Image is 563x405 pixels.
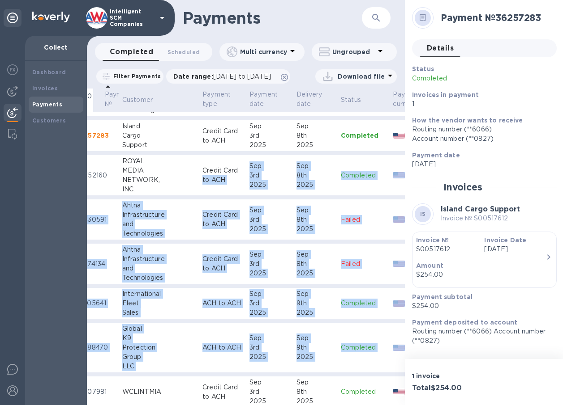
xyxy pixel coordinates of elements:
img: Foreign exchange [7,64,18,75]
p: Collect [32,43,80,52]
b: Payment date [412,152,460,159]
span: Status [341,95,373,105]
img: USD [393,345,405,351]
img: USD [393,261,405,267]
p: 1 invoice [412,371,481,380]
span: [DATE] to [DATE] [213,73,271,80]
div: Sep [297,378,334,387]
p: Credit Card to ACH [202,127,242,145]
div: 2025 [297,180,334,190]
b: Island Cargo Support [441,205,520,213]
p: 34905641 [75,299,115,308]
div: 9th [297,299,334,308]
div: Sep [249,333,289,343]
p: 36257283 [75,131,115,140]
div: 2025 [297,308,334,317]
div: Infrastructure [122,210,195,219]
div: Support [122,140,195,150]
div: Island [122,122,195,131]
div: K9 [122,333,195,343]
div: 2025 [249,140,289,150]
div: 2025 [249,180,289,190]
div: 2025 [249,224,289,234]
div: Ahtna [122,245,195,254]
p: Completed [341,343,386,352]
div: Sep [249,378,289,387]
p: Failed [341,215,386,224]
div: Infrastructure [122,254,195,264]
b: Invoice Date [484,236,526,244]
p: Credit Card to ACH [202,210,242,229]
div: 2025 [297,224,334,234]
b: IS [420,211,426,217]
p: ACH to ACH [202,299,242,308]
img: USD [393,300,405,307]
div: International [122,289,195,299]
p: 34007981 [75,387,115,397]
span: Payment date [249,90,289,109]
b: Invoices [32,85,58,92]
div: 3rd [249,215,289,224]
p: Status [341,95,361,105]
p: Multi currency [240,47,287,56]
div: 2025 [297,140,334,150]
span: Scheduled [168,47,200,57]
div: 2025 [249,352,289,362]
div: 3rd [249,387,289,397]
div: 8th [297,131,334,140]
div: Sep [249,161,289,171]
h2: Invoices [443,181,482,193]
img: USD [393,216,405,223]
p: Credit Card to ACH [202,383,242,401]
span: Details [427,42,454,55]
div: 8th [297,387,334,397]
p: Customer [122,95,153,105]
div: Sep [297,289,334,299]
p: [DATE] [484,245,545,254]
div: 8th [297,215,334,224]
div: 3rd [249,299,289,308]
div: and [122,219,195,229]
p: Completed [341,299,386,308]
b: How the vendor wants to receive [412,117,523,124]
p: 40752160 [75,171,115,180]
div: Unpin categories [4,9,21,27]
span: Payee currency [393,90,431,109]
p: Ungrouped [332,47,375,56]
b: Payment subtotal [412,293,473,300]
div: Sep [249,206,289,215]
span: Customer [122,95,164,105]
div: 2025 [297,352,334,362]
div: Sep [297,122,334,131]
b: Customers [32,117,66,124]
div: 3rd [249,343,289,352]
p: Date range : [173,72,275,81]
div: 3rd [249,171,289,180]
div: NETWORK, [122,175,195,185]
p: Completed [341,171,386,180]
div: Sales [122,308,195,317]
div: Ahtna [122,201,195,210]
p: Delivery date [297,90,322,109]
div: Global [122,324,195,333]
div: Sep [297,161,334,171]
p: Payment № [105,90,133,109]
b: Amount [416,262,443,269]
div: Technologies [122,229,195,238]
p: Completed [341,131,386,140]
div: WCLINTMIA [122,387,195,397]
p: Credit Card to ACH [202,254,242,273]
div: Sep [249,122,289,131]
div: Cargo [122,131,195,140]
p: Filter Payments [110,72,161,80]
div: 2025 [249,308,289,317]
p: ACH to ACH [202,343,242,352]
p: Invoice № S00517612 [441,214,520,223]
b: Status [412,65,434,72]
div: 9th [297,343,334,352]
p: 40430591 [75,215,115,224]
h1: Payments [183,8,362,27]
img: USD [393,389,405,395]
p: 1 [412,99,550,109]
p: S00517612 [416,245,477,254]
